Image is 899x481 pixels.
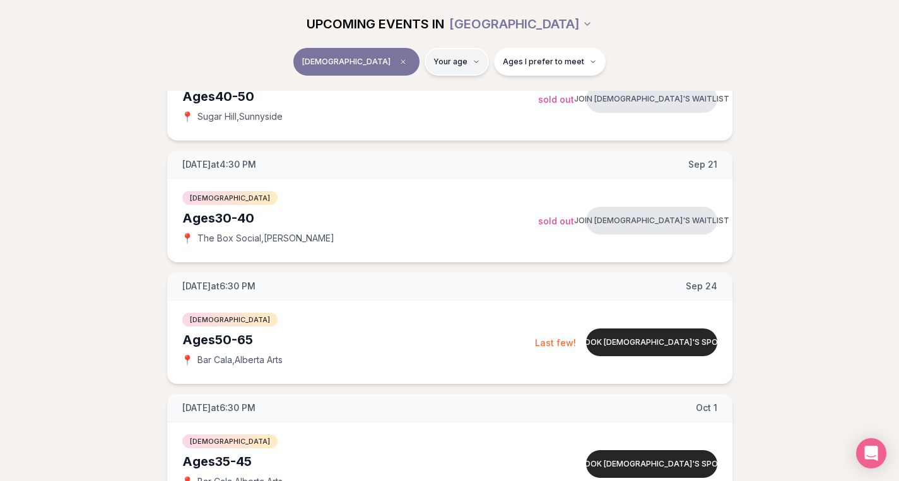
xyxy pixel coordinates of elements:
button: Book [DEMOGRAPHIC_DATA]'s spot [586,328,717,356]
div: Ages 40-50 [182,88,538,105]
span: Sold Out [538,216,574,226]
span: Sep 21 [688,158,717,171]
button: [GEOGRAPHIC_DATA] [449,10,592,38]
span: Last few! [535,337,576,348]
span: [DATE] at 6:30 PM [182,402,256,414]
span: [DATE] at 6:30 PM [182,280,256,293]
div: Ages 30-40 [182,209,538,227]
div: Open Intercom Messenger [856,438,886,468]
button: Join [DEMOGRAPHIC_DATA]'s waitlist [586,207,717,235]
span: Your age [433,57,467,67]
span: Ages I prefer to meet [503,57,584,67]
button: Your age [425,48,489,76]
span: Sep 24 [686,280,717,293]
span: Clear event type filter [396,54,411,69]
span: UPCOMING EVENTS IN [307,15,444,33]
span: Sold Out [538,94,574,105]
span: [DEMOGRAPHIC_DATA] [182,434,278,448]
button: Ages I prefer to meet [494,48,606,76]
span: 📍 [182,112,192,122]
span: 📍 [182,355,192,365]
span: 📍 [182,233,192,243]
span: The Box Social , [PERSON_NAME] [197,232,334,245]
span: [DEMOGRAPHIC_DATA] [182,191,278,205]
button: Book [DEMOGRAPHIC_DATA]'s spot [586,450,717,478]
span: [DEMOGRAPHIC_DATA] [182,313,278,327]
button: Join [DEMOGRAPHIC_DATA]'s waitlist [586,85,717,113]
div: Ages 35-45 [182,453,538,470]
span: [DATE] at 4:30 PM [182,158,256,171]
div: Ages 50-65 [182,331,535,349]
span: Sugar Hill , Sunnyside [197,110,283,123]
span: Bar Cala , Alberta Arts [197,354,283,366]
span: Oct 1 [696,402,717,414]
span: [DEMOGRAPHIC_DATA] [302,57,391,67]
button: [DEMOGRAPHIC_DATA]Clear event type filter [293,48,420,76]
